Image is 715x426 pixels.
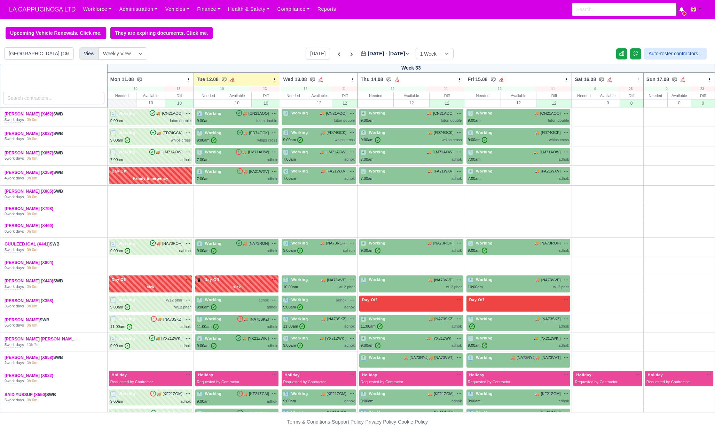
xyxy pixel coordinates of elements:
[540,149,561,155] span: [LM71AOW]
[434,391,454,397] span: [KF21ZGM]
[283,111,289,116] span: 3
[280,86,330,92] div: 12
[197,176,210,182] div: 7:00am
[558,156,569,162] div: adhok
[474,169,494,174] span: Working
[110,130,116,136] span: 1
[27,265,38,271] div: 0h 0m
[162,149,182,155] span: [LM71AOW]
[287,419,330,425] a: Terms & Conditions
[5,411,53,416] a: [PERSON_NAME] (X029)
[434,277,454,283] span: [NA73VVE]
[197,118,210,124] div: 9:00am
[468,241,473,246] span: 5
[434,355,454,361] span: [NA73VVT]
[427,150,431,155] span: 🚚
[117,150,136,154] span: Working
[430,92,465,99] div: Diff
[332,419,364,425] a: Support Policy
[620,99,643,107] div: 0
[5,212,7,216] strong: 0
[332,92,357,99] div: Diff
[375,137,380,143] span: ✓
[549,137,569,143] div: whips cross
[163,316,182,322] span: [NA73SKZ]
[534,150,538,155] span: 🚚
[534,241,539,246] span: 🚚
[194,86,250,92] div: 10
[27,117,38,123] div: 0h 0m
[368,130,387,135] span: Working
[197,111,202,116] span: 2
[249,241,269,247] span: [NA73ROH]
[540,336,561,341] span: [YX21ZWK ]
[290,241,309,246] span: Working
[644,86,690,92] div: 0
[368,111,387,115] span: Working
[5,189,53,194] a: [PERSON_NAME] (X805)
[249,130,269,136] span: [FD74GCK]
[252,99,280,107] div: 10
[136,92,165,99] div: Available
[5,111,77,117] div: SWB
[27,284,38,290] div: 0h 0m
[325,149,346,155] span: [LM71AOW]
[156,150,160,155] span: 🚚
[115,2,161,16] a: Administration
[596,92,620,99] div: Available
[27,194,38,200] div: 0h 0m
[691,99,715,107] div: 0
[306,48,330,59] button: [DATE]
[27,156,38,161] div: 0h 0m
[313,2,340,16] a: Reports
[5,211,24,217] div: work days
[110,150,116,155] span: 1
[442,137,462,143] div: whips cross
[620,92,643,99] div: Diff
[327,410,346,416] span: [LL71OXM]
[283,137,303,143] div: 9:00am
[534,86,572,92] div: 11
[243,169,248,174] span: 🚚
[110,137,130,143] div: 9:00am
[197,130,202,136] span: 2
[434,410,454,416] span: [LL71OXM]
[125,137,130,143] span: ✓
[501,99,536,106] div: 12
[361,137,380,143] div: 9:00am
[197,137,217,143] div: 9:00am
[204,111,223,116] span: Working
[248,149,269,155] span: [LM71AOW]
[5,131,77,137] div: SWB
[171,137,191,143] div: whips cross
[110,169,128,174] span: Day Off
[680,393,715,426] iframe: Chat Widget
[433,240,454,246] span: [NA73ROH]
[430,99,465,107] div: 12
[468,111,473,116] span: 5
[79,2,115,16] a: Workforce
[110,118,123,124] div: 9:00am
[117,130,136,135] span: Working
[27,136,38,142] div: 0h 0m
[290,150,309,154] span: Working
[327,277,346,283] span: [NA73VVE]
[432,336,454,341] span: [YX21ZWK ]
[5,392,46,397] a: SAID YUSSUF (X550)
[5,170,53,175] a: [PERSON_NAME] (X359)
[358,92,393,99] div: Needed
[394,92,429,99] div: Available
[249,111,269,116] span: [CN21AOO]
[283,241,289,246] span: 3
[136,99,165,106] div: 10
[204,130,223,135] span: Working
[290,169,309,174] span: Working
[5,117,24,123] div: work days
[358,86,427,92] div: 12
[5,137,7,141] strong: 5
[482,137,487,143] span: ✓
[5,194,24,200] div: work days
[110,111,116,116] span: 1
[211,137,217,143] span: ✓
[596,99,620,106] div: 0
